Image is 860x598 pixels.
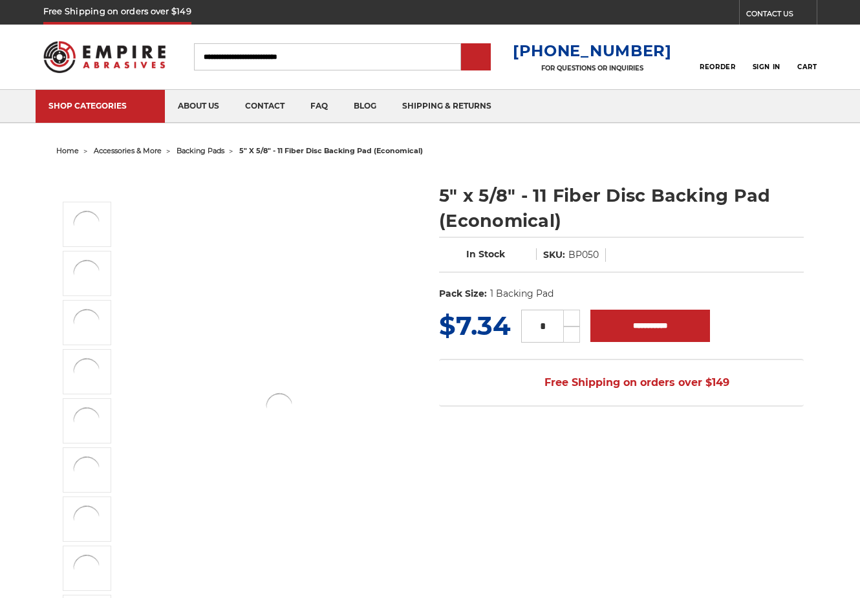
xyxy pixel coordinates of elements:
a: contact [232,90,297,123]
img: air flow capable 5 inch angle grinder resin fibre backing pad [70,503,103,535]
span: 5" x 5/8" - 11 fiber disc backing pad (economical) [239,146,423,155]
a: faq [297,90,341,123]
dt: Pack Size: [439,287,487,301]
img: Close-up of the fiber disc backing pad showing 5/8" - 11 central hub [70,552,103,584]
a: shipping & returns [389,90,504,123]
a: [PHONE_NUMBER] [513,41,672,60]
p: FOR QUESTIONS OR INQUIRIES [513,64,672,72]
span: In Stock [466,248,505,260]
span: $7.34 [439,310,511,341]
img: Economical 5" resin fiber disc backing pad from Empire Abrasives with cooling spiral ribs and air... [70,454,103,486]
a: home [56,146,79,155]
img: Empire Abrasives [43,33,166,81]
a: CONTACT US [746,6,817,25]
dd: 1 Backing Pad [490,287,554,301]
a: about us [165,90,232,123]
img: 5" fiber disc backing pad by Empire Abrasives with a 5/8" - 11 lock nut included [70,257,103,290]
div: SHOP CATEGORIES [48,101,152,111]
span: Reorder [700,63,735,71]
a: accessories & more [94,146,162,155]
h1: 5" x 5/8" - 11 Fiber Disc Backing Pad (Economical) [439,183,804,233]
a: backing pads [177,146,224,155]
img: 5" backing pad designed for resin fiber discs by Empire Abrasives, featuring a secure 5/8" - 11 l... [70,306,103,339]
img: Empire Abrasives' 5" backing pad rated for max 12,200 RPM, with air holes for optimal cooling [70,356,103,388]
a: Cart [797,43,817,71]
img: 5" ribbed resin fiber backing pad for extended disc life and enhanced cooling [70,208,103,240]
img: locking nut for 5" resin fiber backing pad, 5/8"-11 [70,405,103,437]
dt: SKU: [543,248,565,262]
a: blog [341,90,389,123]
img: 5" ribbed resin fiber backing pad for extended disc life and enhanced cooling [263,390,296,423]
span: Sign In [753,63,780,71]
a: SHOP CATEGORIES [36,90,165,123]
dd: BP050 [568,248,599,262]
span: Free Shipping on orders over $149 [513,370,729,396]
input: Submit [463,45,489,70]
a: Reorder [700,43,735,70]
span: Cart [797,63,817,71]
